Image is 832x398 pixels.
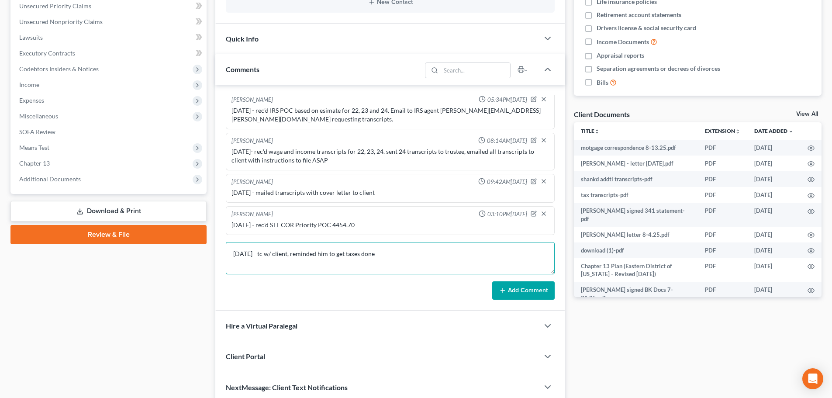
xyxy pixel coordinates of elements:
[747,156,801,171] td: [DATE]
[597,51,644,60] span: Appraisal reports
[19,49,75,57] span: Executory Contracts
[226,383,348,391] span: NextMessage: Client Text Notifications
[574,187,698,203] td: tax transcripts-pdf
[698,171,747,187] td: PDF
[698,258,747,282] td: PDF
[231,96,273,104] div: [PERSON_NAME]
[747,140,801,156] td: [DATE]
[231,210,273,219] div: [PERSON_NAME]
[698,156,747,171] td: PDF
[487,178,527,186] span: 09:42AM[DATE]
[12,124,207,140] a: SOFA Review
[231,221,549,229] div: [DATE] - rec'd STL COR Priority POC 4454.70
[698,282,747,306] td: PDF
[597,24,696,32] span: Drivers license & social security card
[231,137,273,145] div: [PERSON_NAME]
[19,112,58,120] span: Miscellaneous
[597,78,608,87] span: Bills
[487,137,527,145] span: 08:14AM[DATE]
[19,18,103,25] span: Unsecured Nonpriority Claims
[19,144,49,151] span: Means Test
[226,352,265,360] span: Client Portal
[698,242,747,258] td: PDF
[597,38,649,46] span: Income Documents
[574,227,698,242] td: [PERSON_NAME] letter 8-4.25.pdf
[574,140,698,156] td: motgage correspondence 8-13.25.pdf
[12,30,207,45] a: Lawsuits
[19,175,81,183] span: Additional Documents
[574,156,698,171] td: [PERSON_NAME] - letter [DATE].pdf
[231,106,549,124] div: [DATE] - rec'd IRS POC based on esimate for 22, 23 and 24. Email to IRS agent [PERSON_NAME][EMAIL...
[10,201,207,221] a: Download & Print
[574,242,698,258] td: download (1)-pdf
[802,368,823,389] div: Open Intercom Messenger
[19,2,91,10] span: Unsecured Priority Claims
[19,81,39,88] span: Income
[698,227,747,242] td: PDF
[10,225,207,244] a: Review & File
[19,159,50,167] span: Chapter 13
[796,111,818,117] a: View All
[574,203,698,227] td: [PERSON_NAME] signed 341 statement-pdf
[226,35,259,43] span: Quick Info
[747,282,801,306] td: [DATE]
[597,64,720,73] span: Separation agreements or decrees of divorces
[492,281,555,300] button: Add Comment
[747,227,801,242] td: [DATE]
[705,128,740,134] a: Extensionunfold_more
[747,258,801,282] td: [DATE]
[735,129,740,134] i: unfold_more
[12,45,207,61] a: Executory Contracts
[487,210,527,218] span: 03:10PM[DATE]
[574,171,698,187] td: shankd addtl transcripts-pdf
[19,97,44,104] span: Expenses
[231,178,273,187] div: [PERSON_NAME]
[747,187,801,203] td: [DATE]
[594,129,600,134] i: unfold_more
[226,65,259,73] span: Comments
[747,203,801,227] td: [DATE]
[441,63,511,78] input: Search...
[19,65,99,73] span: Codebtors Insiders & Notices
[226,322,297,330] span: Hire a Virtual Paralegal
[12,14,207,30] a: Unsecured Nonpriority Claims
[19,128,55,135] span: SOFA Review
[487,96,527,104] span: 05:34PM[DATE]
[574,258,698,282] td: Chapter 13 Plan (Eastern District of [US_STATE] - Revised [DATE])
[698,203,747,227] td: PDF
[754,128,794,134] a: Date Added expand_more
[788,129,794,134] i: expand_more
[597,10,681,19] span: Retirement account statements
[231,188,549,197] div: [DATE] - mailed transcripts with cover letter to client
[698,140,747,156] td: PDF
[574,282,698,306] td: [PERSON_NAME] signed BK Docs 7-31.25.pdf
[698,187,747,203] td: PDF
[747,242,801,258] td: [DATE]
[19,34,43,41] span: Lawsuits
[747,171,801,187] td: [DATE]
[231,147,549,165] div: [DATE]- rec'd wage and income transcripts for 22, 23, 24. sent 24 transcripts to trustee, emailed...
[581,128,600,134] a: Titleunfold_more
[574,110,630,119] div: Client Documents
